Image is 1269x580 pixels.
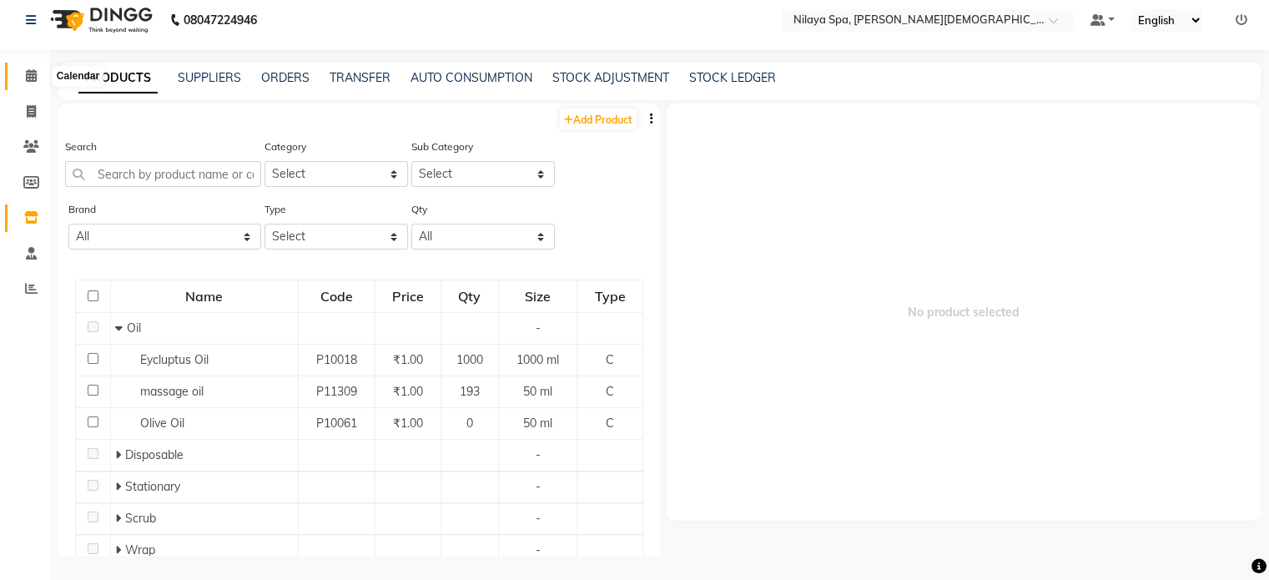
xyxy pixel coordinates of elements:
[535,447,540,462] span: -
[125,447,184,462] span: Disposable
[535,479,540,494] span: -
[78,63,158,93] a: PRODUCTS
[115,511,125,526] span: Expand Row
[523,384,552,399] span: 50 ml
[376,281,440,311] div: Price
[411,202,427,217] label: Qty
[300,281,374,311] div: Code
[316,384,357,399] span: P11309
[264,139,306,154] label: Category
[516,352,559,367] span: 1000 ml
[115,447,125,462] span: Expand Row
[411,139,473,154] label: Sub Category
[535,542,540,557] span: -
[178,70,241,85] a: SUPPLIERS
[68,202,96,217] label: Brand
[53,67,103,87] div: Calendar
[606,416,614,431] span: C
[125,479,180,494] span: Stationary
[500,281,577,311] div: Size
[125,511,156,526] span: Scrub
[393,352,423,367] span: ₹1.00
[535,511,540,526] span: -
[125,542,155,557] span: Wrap
[606,384,614,399] span: C
[456,352,483,367] span: 1000
[115,479,125,494] span: Expand Row
[261,70,310,85] a: ORDERS
[65,161,261,187] input: Search by product name or code
[264,202,286,217] label: Type
[460,384,480,399] span: 193
[667,103,1261,521] span: No product selected
[689,70,776,85] a: STOCK LEDGER
[560,108,637,129] a: Add Product
[115,542,125,557] span: Expand Row
[127,320,141,335] span: Oil
[578,281,641,311] div: Type
[316,352,357,367] span: P10018
[606,352,614,367] span: C
[523,416,552,431] span: 50 ml
[535,320,540,335] span: -
[65,139,97,154] label: Search
[442,281,496,311] div: Qty
[410,70,532,85] a: AUTO CONSUMPTION
[393,384,423,399] span: ₹1.00
[466,416,473,431] span: 0
[140,384,204,399] span: massage oil
[316,416,357,431] span: P10061
[112,281,297,311] div: Name
[140,352,209,367] span: Eycluptus Oil
[140,416,184,431] span: Olive Oil
[115,320,127,335] span: Collapse Row
[393,416,423,431] span: ₹1.00
[330,70,390,85] a: TRANSFER
[552,70,669,85] a: STOCK ADJUSTMENT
